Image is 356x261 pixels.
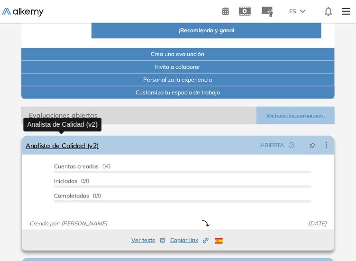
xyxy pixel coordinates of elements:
button: Ver todas las evaluaciones [256,107,335,124]
span: ES [289,7,296,16]
a: Analista de Calidad (v2) [26,136,99,155]
button: Invita a colaborar [21,61,335,74]
span: ABIERTA [260,141,284,149]
img: ESP [215,238,223,244]
button: ¡Recomienda y gana! [91,22,321,38]
button: Personaliza la experiencia [21,74,335,86]
span: Completados [54,192,89,199]
button: Customiza tu espacio de trabajo [21,86,335,99]
span: Copiar link [170,236,209,244]
span: Cuentas creadas [54,163,99,170]
button: Copiar link [170,234,209,246]
img: arrow [300,9,306,13]
img: Menu [338,2,354,21]
button: pushpin [302,138,323,153]
span: pushpin [309,141,316,149]
button: Crea una evaluación [21,48,335,61]
span: 0/0 [54,177,89,185]
span: Evaluaciones abiertas [21,107,256,124]
span: 0/0 [54,163,110,170]
button: Ver tests [131,234,165,246]
div: Analista de Calidad (v2) [23,118,101,131]
span: 0/0 [54,192,101,199]
span: [DATE] [304,219,330,228]
img: Logo [2,8,44,17]
span: Iniciadas [54,177,77,185]
span: Creado por: [PERSON_NAME] [26,219,111,228]
span: check-circle [289,142,294,148]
